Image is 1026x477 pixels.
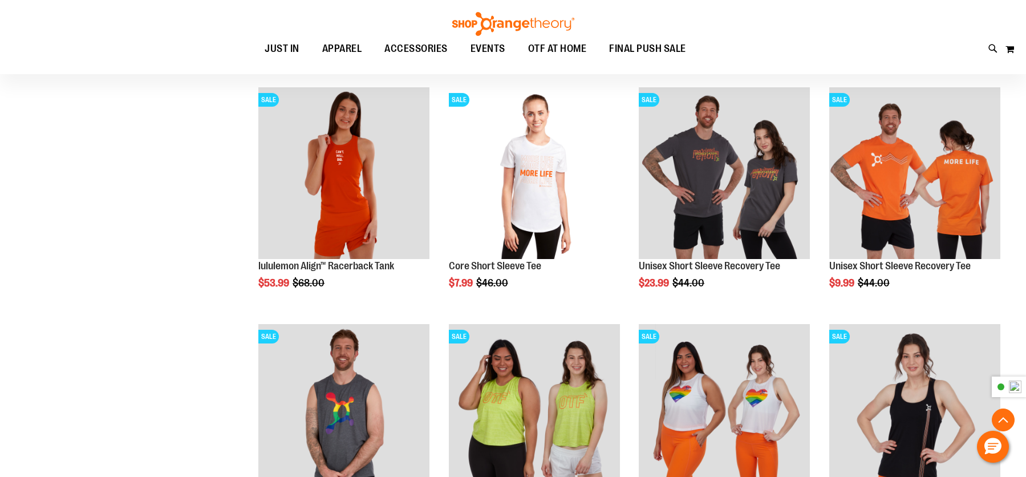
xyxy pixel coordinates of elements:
[609,36,686,62] span: FINAL PUSH SALE
[449,260,541,272] a: Core Short Sleeve Tee
[476,277,510,289] span: $46.00
[992,409,1015,431] button: Back To Top
[829,277,856,289] span: $9.99
[258,330,279,343] span: SALE
[829,330,850,343] span: SALE
[373,36,459,62] a: ACCESSORIES
[258,260,394,272] a: lululemon Align™ Racerback Tank
[824,82,1006,318] div: product
[449,93,469,107] span: SALE
[258,87,429,258] img: Product image for lululemon Align™ Racerback Tank
[265,36,299,62] span: JUST IN
[293,277,326,289] span: $68.00
[829,87,1000,260] a: Product image for Unisex Short Sleeve Recovery TeeSALE
[258,87,429,260] a: Product image for lululemon Align™ Racerback TankSALE
[311,36,374,62] a: APPAREL
[384,36,448,62] span: ACCESSORIES
[829,93,850,107] span: SALE
[639,87,810,258] img: Product image for Unisex Short Sleeve Recovery Tee
[858,277,891,289] span: $44.00
[449,87,620,260] a: Product image for Core Short Sleeve TeeSALE
[672,277,706,289] span: $44.00
[443,82,626,318] div: product
[253,36,311,62] a: JUST IN
[633,82,816,318] div: product
[449,330,469,343] span: SALE
[449,277,475,289] span: $7.99
[258,93,279,107] span: SALE
[528,36,587,62] span: OTF AT HOME
[253,82,435,318] div: product
[471,36,505,62] span: EVENTS
[459,36,517,62] a: EVENTS
[449,87,620,258] img: Product image for Core Short Sleeve Tee
[258,277,291,289] span: $53.99
[598,36,697,62] a: FINAL PUSH SALE
[451,12,576,36] img: Shop Orangetheory
[829,260,971,272] a: Unisex Short Sleeve Recovery Tee
[829,87,1000,258] img: Product image for Unisex Short Sleeve Recovery Tee
[322,36,362,62] span: APPAREL
[517,36,598,62] a: OTF AT HOME
[639,87,810,260] a: Product image for Unisex Short Sleeve Recovery TeeSALE
[639,330,659,343] span: SALE
[639,260,780,272] a: Unisex Short Sleeve Recovery Tee
[977,431,1009,463] button: Hello, have a question? Let’s chat.
[639,93,659,107] span: SALE
[639,277,671,289] span: $23.99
